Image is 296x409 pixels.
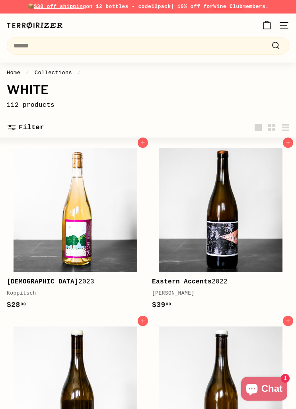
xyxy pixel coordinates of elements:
[76,70,83,76] span: /
[7,301,26,309] span: $28
[152,277,284,287] div: 2022
[7,289,139,298] div: Koppitsch
[152,301,171,309] span: $39
[34,4,86,10] span: $30 off shipping
[166,302,171,307] sup: 00
[7,3,289,11] p: 📦 on 12 bottles - code | 10% off for members.
[7,83,289,97] h1: White
[24,70,31,76] span: /
[7,70,20,76] a: Home
[7,69,289,77] nav: breadcrumbs
[152,289,284,298] div: [PERSON_NAME]
[7,100,289,111] p: 112 products
[239,377,290,403] inbox-online-store-chat: Shopify online store chat
[7,278,78,285] b: [DEMOGRAPHIC_DATA]
[21,302,26,307] sup: 00
[151,4,171,10] strong: 12pack
[257,14,276,37] a: Cart
[7,277,139,287] div: 2023
[213,4,243,10] a: Wine Club
[35,70,72,76] a: Collections
[152,278,212,285] b: Eastern Accents
[7,117,44,138] button: Filter
[7,142,144,316] a: [DEMOGRAPHIC_DATA]2023Koppitsch
[152,142,289,316] a: Eastern Accents2022[PERSON_NAME]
